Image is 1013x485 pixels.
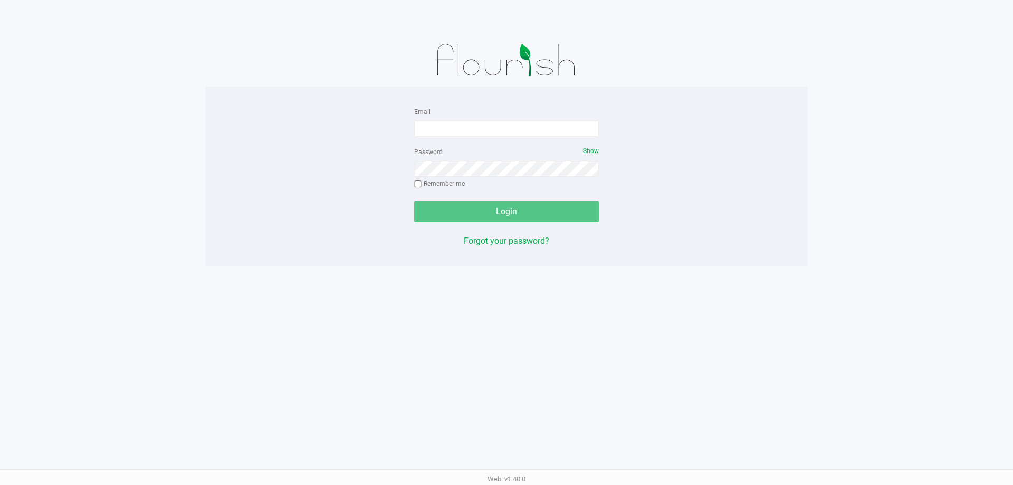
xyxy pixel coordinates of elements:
label: Email [414,107,431,117]
label: Password [414,147,443,157]
button: Forgot your password? [464,235,549,248]
span: Web: v1.40.0 [488,475,525,483]
input: Remember me [414,180,422,188]
span: Show [583,147,599,155]
label: Remember me [414,179,465,188]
